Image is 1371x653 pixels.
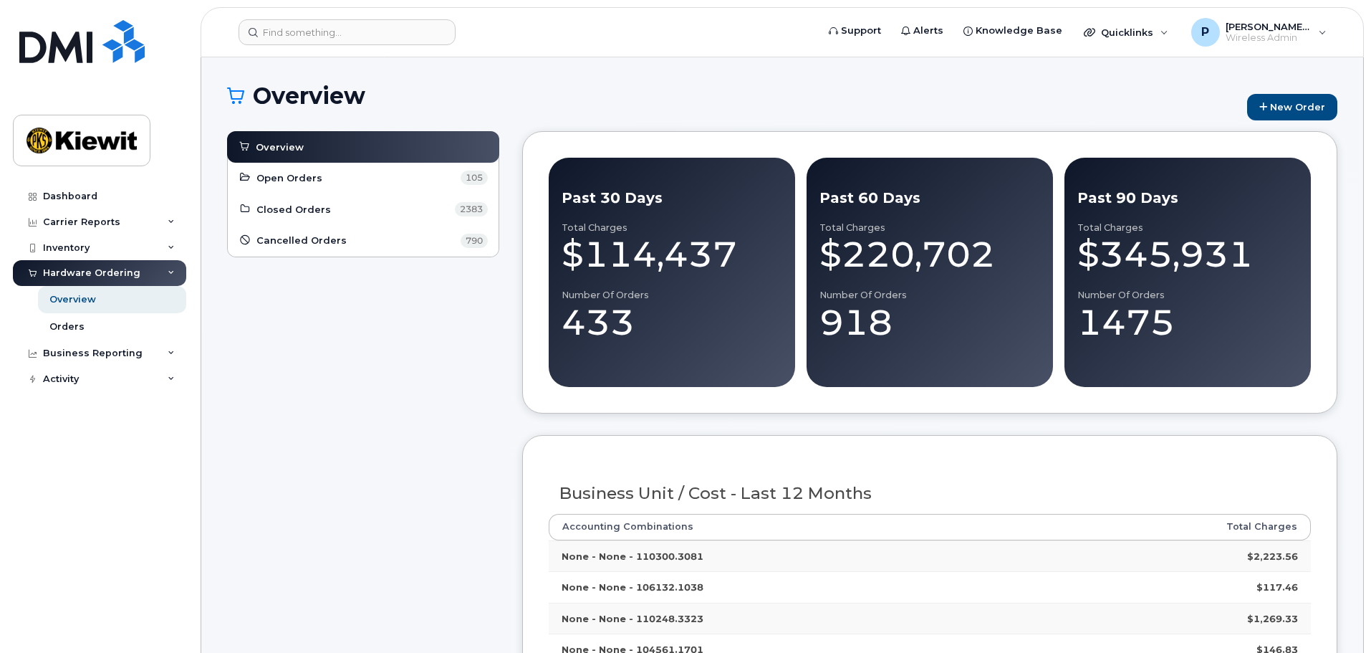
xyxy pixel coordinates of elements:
span: Open Orders [256,171,322,185]
span: Overview [256,140,304,154]
div: $114,437 [562,233,782,276]
h1: Overview [227,83,1240,108]
div: Number of Orders [819,290,1040,301]
div: Total Charges [1077,222,1298,234]
h3: Business Unit / Cost - Last 12 Months [559,485,1301,502]
strong: $2,223.56 [1247,550,1298,562]
th: Total Charges [1031,514,1311,540]
a: Open Orders 105 [239,169,488,186]
div: 918 [819,301,1040,344]
div: Past 60 Days [819,188,1040,209]
span: Cancelled Orders [256,234,347,247]
span: 790 [461,234,488,248]
div: Total Charges [562,222,782,234]
span: 2383 [455,202,488,216]
div: Past 90 Days [1077,188,1298,209]
th: Accounting Combinations [549,514,1031,540]
strong: None - None - 106132.1038 [562,581,703,593]
div: Past 30 Days [562,188,782,209]
a: Cancelled Orders 790 [239,232,488,249]
div: 433 [562,301,782,344]
div: Number of Orders [562,290,782,301]
div: $345,931 [1077,233,1298,276]
a: New Order [1247,94,1337,120]
div: $220,702 [819,233,1040,276]
strong: None - None - 110300.3081 [562,550,703,562]
a: Closed Orders 2383 [239,201,488,218]
a: Overview [238,138,489,156]
span: Closed Orders [256,203,331,216]
div: Number of Orders [1077,290,1298,301]
span: 105 [461,171,488,185]
strong: $1,269.33 [1247,613,1298,624]
iframe: Messenger Launcher [1309,591,1360,642]
strong: None - None - 110248.3323 [562,613,703,624]
div: Total Charges [819,222,1040,234]
strong: $117.46 [1256,581,1298,593]
div: 1475 [1077,301,1298,344]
